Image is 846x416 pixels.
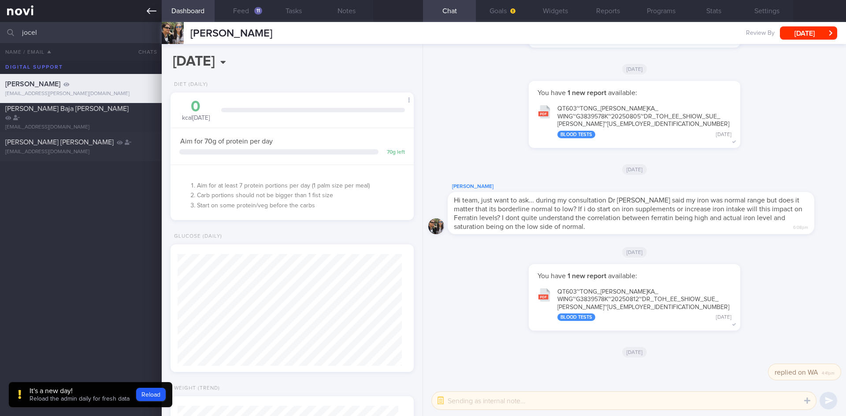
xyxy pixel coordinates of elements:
span: [PERSON_NAME] [5,81,60,88]
button: QT603~TONG_[PERSON_NAME]KA_WING~G3839578K~20250812~DR_TOH_EE_SHIOW_SUE_[PERSON_NAME]~[US_EMPLOYER... [533,283,736,326]
div: [EMAIL_ADDRESS][DOMAIN_NAME] [5,124,156,131]
div: 0 [179,99,212,114]
div: Blood Tests [557,313,595,321]
span: [PERSON_NAME] [190,28,272,39]
button: QT603~TONG_[PERSON_NAME]KA_WING~G3839578K~20250805~DR_TOH_EE_SHIOW_SUE_[PERSON_NAME]~[US_EMPLOYER... [533,99,736,143]
div: It's a new day! [30,387,130,395]
div: Blood Tests [557,131,595,138]
p: You have available: [538,88,731,97]
span: 4:41pm [822,368,835,376]
span: [DATE] [622,64,647,74]
span: [DATE] [622,347,647,357]
button: [DATE] [780,26,837,40]
div: QT603~TONG_ [PERSON_NAME] KA_ WING~G3839578K~20250812~DR_ TOH_ EE_ SHIOW_ SUE_ [PERSON_NAME]~[US_... [557,288,731,321]
strong: 1 new report [566,89,608,96]
p: You have available: [538,272,731,280]
span: [DATE] [622,247,647,258]
div: [DATE] [716,132,731,138]
button: Reload [136,388,166,401]
div: Glucose (Daily) [171,233,222,240]
div: 11 [254,7,262,15]
div: 70 g left [383,149,405,156]
div: [EMAIL_ADDRESS][PERSON_NAME][DOMAIN_NAME] [5,91,156,97]
div: [PERSON_NAME] [448,181,841,192]
div: Diet (Daily) [171,81,208,88]
span: Hi team, just want to ask... during my consultation Dr [PERSON_NAME] said my iron was normal rang... [454,197,802,230]
span: [DATE] [622,164,647,175]
div: [DATE] [716,314,731,321]
div: QT603~TONG_ [PERSON_NAME] KA_ WING~G3839578K~20250805~DR_ TOH_ EE_ SHIOW_ SUE_ [PERSON_NAME]~[US_... [557,105,731,138]
span: [PERSON_NAME] Baja [PERSON_NAME] [5,105,129,112]
span: Reload the admin daily for fresh data [30,396,130,402]
button: Chats [126,43,162,61]
li: Start on some protein/veg before the carbs [197,200,405,210]
div: kcal [DATE] [179,99,212,122]
li: Aim for at least 7 protein portions per day (1 palm size per meal) [197,180,405,190]
span: 6:08pm [793,222,808,231]
li: Carb portions should not be bigger than 1 fist size [197,190,405,200]
strong: 1 new report [566,272,608,280]
span: [PERSON_NAME] [PERSON_NAME] [5,139,114,146]
span: replied on WA [775,369,818,376]
span: Aim for 70g of protein per day [180,138,273,145]
div: Weight (Trend) [171,385,220,392]
div: [EMAIL_ADDRESS][DOMAIN_NAME] [5,149,156,155]
span: Review By [746,29,775,37]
